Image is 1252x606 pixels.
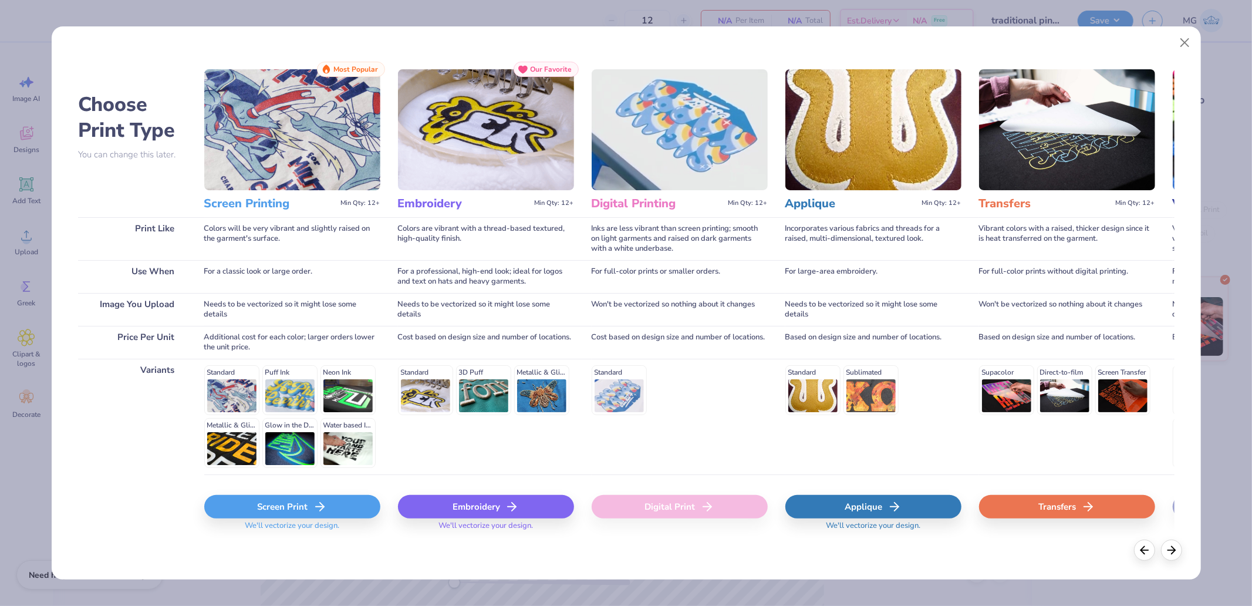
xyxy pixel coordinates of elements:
[78,359,187,475] div: Variants
[204,217,380,260] div: Colors will be very vibrant and slightly raised on the garment's surface.
[204,196,336,211] h3: Screen Printing
[434,521,538,538] span: We'll vectorize your design.
[398,326,574,359] div: Cost based on design size and number of locations.
[979,326,1155,359] div: Based on design size and number of locations.
[398,69,574,190] img: Embroidery
[592,260,768,293] div: For full-color prints or smaller orders.
[204,495,380,519] div: Screen Print
[535,199,574,207] span: Min Qty: 12+
[398,196,530,211] h3: Embroidery
[785,260,961,293] div: For large-area embroidery.
[592,293,768,326] div: Won't be vectorized so nothing about it changes
[592,69,768,190] img: Digital Printing
[979,293,1155,326] div: Won't be vectorized so nothing about it changes
[979,495,1155,519] div: Transfers
[785,326,961,359] div: Based on design size and number of locations.
[78,326,187,359] div: Price Per Unit
[592,217,768,260] div: Inks are less vibrant than screen printing; smooth on light garments and raised on dark garments ...
[398,260,574,293] div: For a professional, high-end look; ideal for logos and text on hats and heavy garments.
[204,260,380,293] div: For a classic look or large order.
[204,293,380,326] div: Needs to be vectorized so it might lose some details
[785,293,961,326] div: Needs to be vectorized so it might lose some details
[979,217,1155,260] div: Vibrant colors with a raised, thicker design since it is heat transferred on the garment.
[922,199,961,207] span: Min Qty: 12+
[785,495,961,519] div: Applique
[1173,31,1196,53] button: Close
[592,326,768,359] div: Cost based on design size and number of locations.
[334,65,379,73] span: Most Popular
[979,69,1155,190] img: Transfers
[785,69,961,190] img: Applique
[592,196,724,211] h3: Digital Printing
[979,196,1111,211] h3: Transfers
[204,69,380,190] img: Screen Printing
[821,521,925,538] span: We'll vectorize your design.
[398,293,574,326] div: Needs to be vectorized so it might lose some details
[240,521,344,538] span: We'll vectorize your design.
[78,150,187,160] p: You can change this later.
[531,65,572,73] span: Our Favorite
[785,217,961,260] div: Incorporates various fabrics and threads for a raised, multi-dimensional, textured look.
[785,196,917,211] h3: Applique
[78,92,187,143] h2: Choose Print Type
[204,326,380,359] div: Additional cost for each color; larger orders lower the unit price.
[78,293,187,326] div: Image You Upload
[592,495,768,519] div: Digital Print
[78,260,187,293] div: Use When
[1116,199,1155,207] span: Min Qty: 12+
[398,495,574,519] div: Embroidery
[979,260,1155,293] div: For full-color prints without digital printing.
[398,217,574,260] div: Colors are vibrant with a thread-based textured, high-quality finish.
[78,217,187,260] div: Print Like
[341,199,380,207] span: Min Qty: 12+
[728,199,768,207] span: Min Qty: 12+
